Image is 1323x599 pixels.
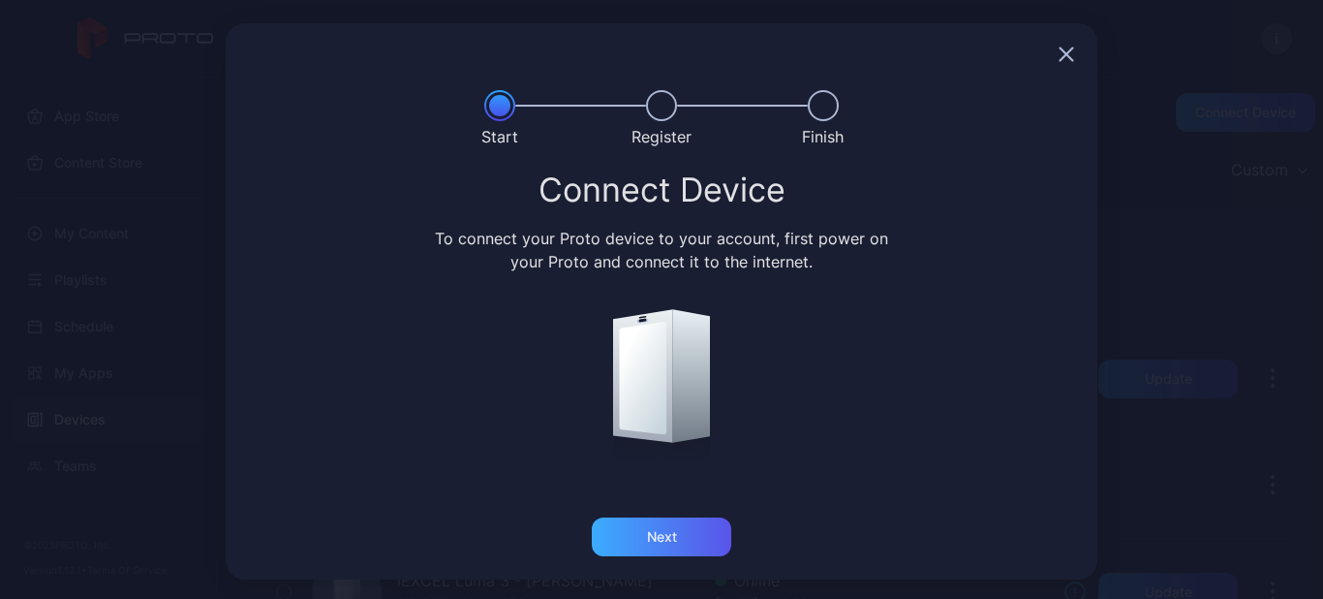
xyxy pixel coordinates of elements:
div: Register [631,125,692,148]
div: Start [481,125,518,148]
div: Finish [802,125,844,148]
div: Next [647,529,677,545]
button: Next [592,518,731,556]
div: Connect Device [249,173,1074,207]
div: To connect your Proto device to your account, first power on your Proto and connect it to the int... [432,227,892,273]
